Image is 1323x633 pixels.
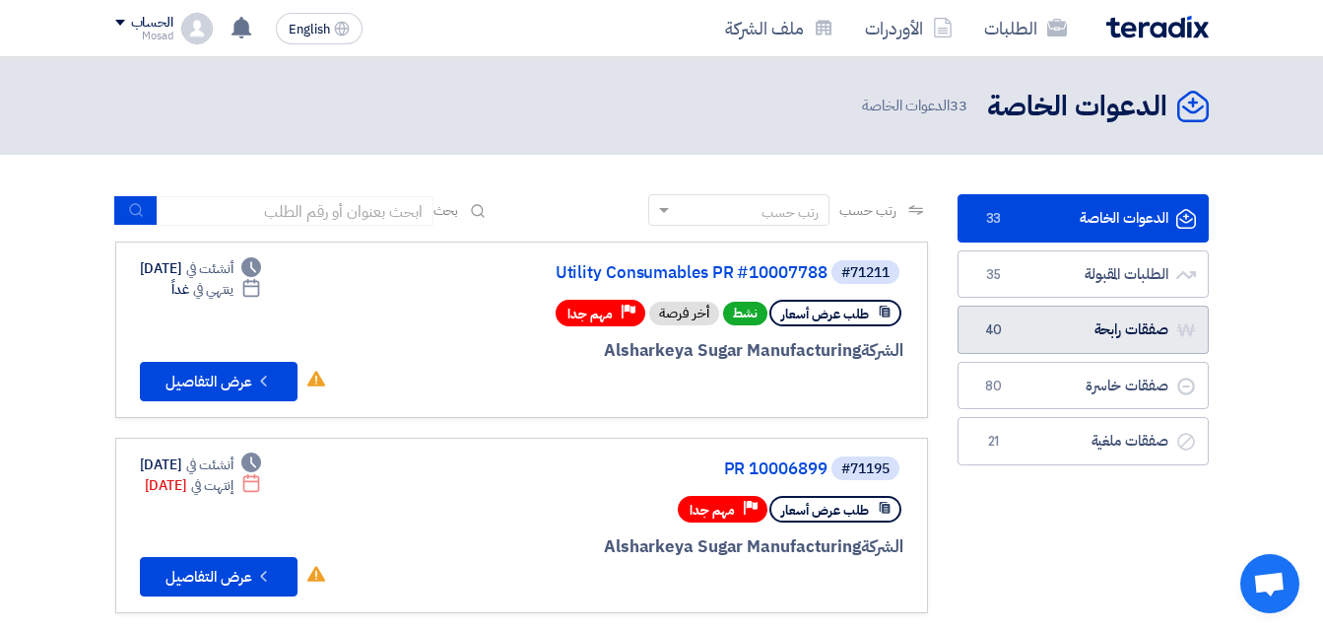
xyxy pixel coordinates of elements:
[289,23,330,36] span: English
[1240,554,1299,613] a: Open chat
[982,265,1006,285] span: 35
[140,258,262,279] div: [DATE]
[982,432,1006,452] span: 21
[140,557,298,597] button: عرض التفاصيل
[781,305,869,323] span: طلب عرض أسعار
[839,200,895,221] span: رتب حسب
[171,279,261,300] div: غداً
[861,534,903,559] span: الشركة
[433,264,827,282] a: Utility Consumables PR #10007788
[193,279,233,300] span: ينتهي في
[982,377,1006,396] span: 80
[140,362,298,401] button: عرض التفاصيل
[186,455,233,475] span: أنشئت في
[158,196,433,226] input: ابحث بعنوان أو رقم الطلب
[433,460,827,478] a: PR 10006899
[841,266,890,280] div: #71211
[958,194,1209,243] a: الدعوات الخاصة33
[649,302,719,325] div: أخر فرصة
[987,88,1167,126] h2: الدعوات الخاصة
[567,305,613,323] span: مهم جدا
[140,455,262,475] div: [DATE]
[145,475,262,496] div: [DATE]
[761,202,819,223] div: رتب حسب
[849,5,968,51] a: الأوردرات
[950,95,967,116] span: 33
[1106,16,1209,38] img: Teradix logo
[430,534,903,560] div: Alsharkeya Sugar Manufacturing
[862,95,970,117] span: الدعوات الخاصة
[861,338,903,363] span: الشركة
[131,15,173,32] div: الحساب
[276,13,363,44] button: English
[982,320,1006,340] span: 40
[430,338,903,364] div: Alsharkeya Sugar Manufacturing
[958,250,1209,299] a: الطلبات المقبولة35
[191,475,233,496] span: إنتهت في
[958,417,1209,465] a: صفقات ملغية21
[982,209,1006,229] span: 33
[968,5,1083,51] a: الطلبات
[181,13,213,44] img: profile_test.png
[723,302,767,325] span: نشط
[958,362,1209,410] a: صفقات خاسرة80
[433,200,459,221] span: بحث
[958,306,1209,354] a: صفقات رابحة40
[709,5,849,51] a: ملف الشركة
[781,501,869,520] span: طلب عرض أسعار
[690,501,735,520] span: مهم جدا
[186,258,233,279] span: أنشئت في
[115,31,173,41] div: Mosad
[841,462,890,476] div: #71195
